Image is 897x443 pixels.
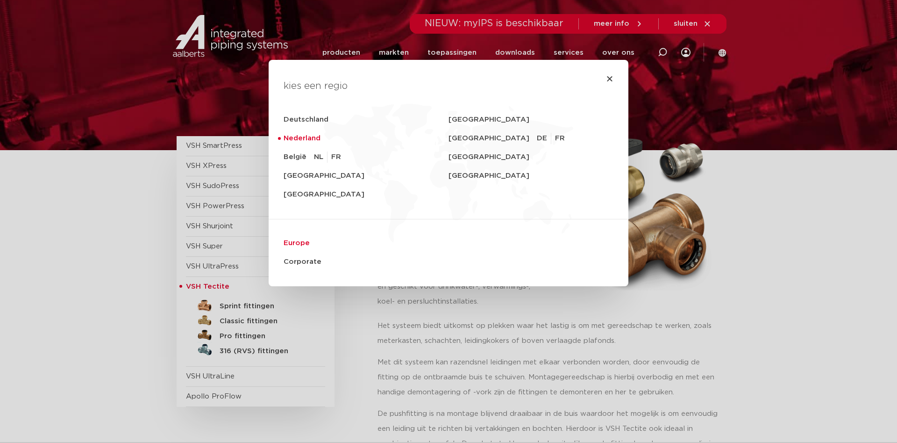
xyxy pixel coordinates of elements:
[537,129,572,148] ul: [GEOGRAPHIC_DATA]
[284,148,314,167] a: België
[314,152,327,163] a: NL
[606,75,613,82] a: Close
[284,110,448,129] a: Deutschland
[331,152,341,163] a: FR
[284,185,448,204] a: [GEOGRAPHIC_DATA]
[284,253,613,271] a: Corporate
[448,167,613,185] a: [GEOGRAPHIC_DATA]
[314,148,341,167] ul: België
[284,79,613,94] h4: kies een regio
[448,148,613,167] a: [GEOGRAPHIC_DATA]
[284,167,448,185] a: [GEOGRAPHIC_DATA]
[555,133,569,144] a: FR
[448,110,613,129] a: [GEOGRAPHIC_DATA]
[284,129,448,148] a: Nederland
[537,133,551,144] a: DE
[284,110,613,271] nav: Menu
[284,234,613,253] a: Europe
[448,129,537,148] a: [GEOGRAPHIC_DATA]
